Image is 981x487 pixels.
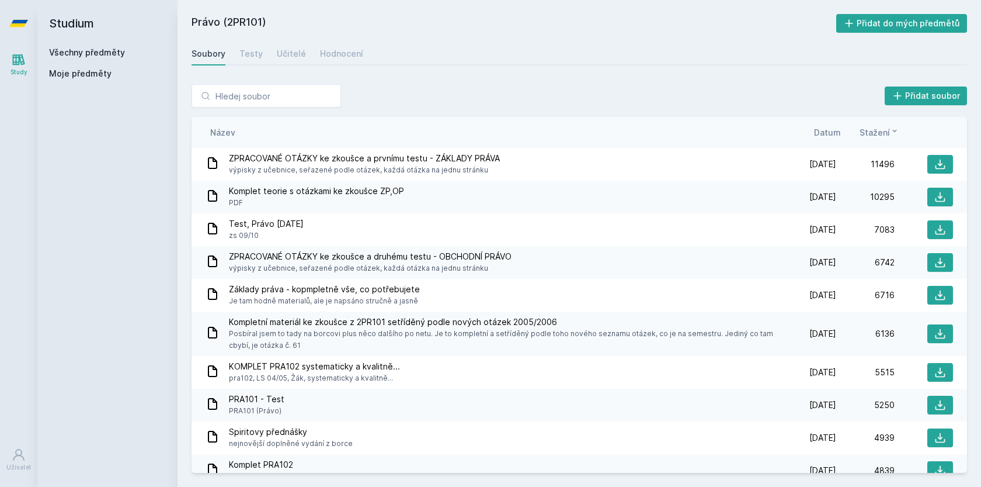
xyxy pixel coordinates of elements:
[229,251,512,263] span: ZPRACOVANÉ OTÁZKY ke zkoušce a druhému testu - OBCHODNÍ PRÁVO
[809,158,836,170] span: [DATE]
[836,432,895,444] div: 4939
[229,426,353,438] span: Spiritovy přednášky
[229,218,304,230] span: Test, Právo [DATE]
[809,289,836,301] span: [DATE]
[836,328,895,340] div: 6136
[809,191,836,203] span: [DATE]
[229,471,418,482] span: Nic vic na PRA102 nepotrebujete, rovnez dobre pro BZ
[229,328,773,351] span: Posbíral jsem to tady na borcovi plus něco dalšího po netu. Je to kompletní a setříděný podle toh...
[809,432,836,444] span: [DATE]
[277,42,306,65] a: Učitelé
[836,367,895,378] div: 5515
[192,14,836,33] h2: Právo (2PR101)
[836,399,895,411] div: 5250
[229,230,304,241] span: zs 09/10
[192,42,225,65] a: Soubory
[192,84,341,108] input: Hledej soubor
[229,197,404,209] span: PDF
[2,442,35,478] a: Uživatel
[229,372,400,384] span: pra102, LS 04/05, Žák, systematicky a kvalitně...
[229,393,284,405] span: PRA101 - Test
[49,68,112,80] span: Moje předměty
[885,87,968,105] button: Přidat soubor
[229,438,353,450] span: nejnovější doplněné vydání z borce
[836,289,895,301] div: 6716
[860,126,899,139] button: Stažení
[836,158,895,170] div: 11496
[210,126,235,139] button: Název
[6,463,31,472] div: Uživatel
[809,465,836,476] span: [DATE]
[836,465,895,476] div: 4839
[809,367,836,378] span: [DATE]
[11,68,27,77] div: Study
[809,224,836,236] span: [DATE]
[229,459,418,471] span: Komplet PRA102
[229,185,404,197] span: Komplet teorie s otázkami ke zkoušce ZP,OP
[229,164,500,176] span: výpisky z učebnice, seřazené podle otázek, každá otázka na jednu stránku
[229,361,400,372] span: KOMPLET PRA102 systematicky a kvalitně...
[229,405,284,417] span: PRA101 (Právo)
[860,126,890,139] span: Stažení
[192,48,225,60] div: Soubory
[229,153,500,164] span: ZPRACOVANÉ OTÁZKY ke zkoušce a prvnímu testu - ZÁKLADY PRÁVA
[836,14,968,33] button: Přidat do mých předmětů
[836,224,895,236] div: 7083
[229,295,420,307] span: Je tam hodně materialů, ale je napsáno stručně a jasně
[836,257,895,268] div: 6742
[836,191,895,203] div: 10295
[320,48,363,60] div: Hodnocení
[229,263,512,274] span: výpisky z učebnice, seřazené podle otázek, každá otázka na jednu stránku
[809,328,836,340] span: [DATE]
[239,48,263,60] div: Testy
[809,399,836,411] span: [DATE]
[239,42,263,65] a: Testy
[49,47,125,57] a: Všechny předměty
[229,316,773,328] span: Kompletní materiál ke zkoušce z 2PR101 setříděný podle nových otázek 2005/2006
[809,257,836,268] span: [DATE]
[320,42,363,65] a: Hodnocení
[229,284,420,295] span: Základy práva - kopmpletně vše, co potřebujete
[2,47,35,82] a: Study
[814,126,841,139] button: Datum
[277,48,306,60] div: Učitelé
